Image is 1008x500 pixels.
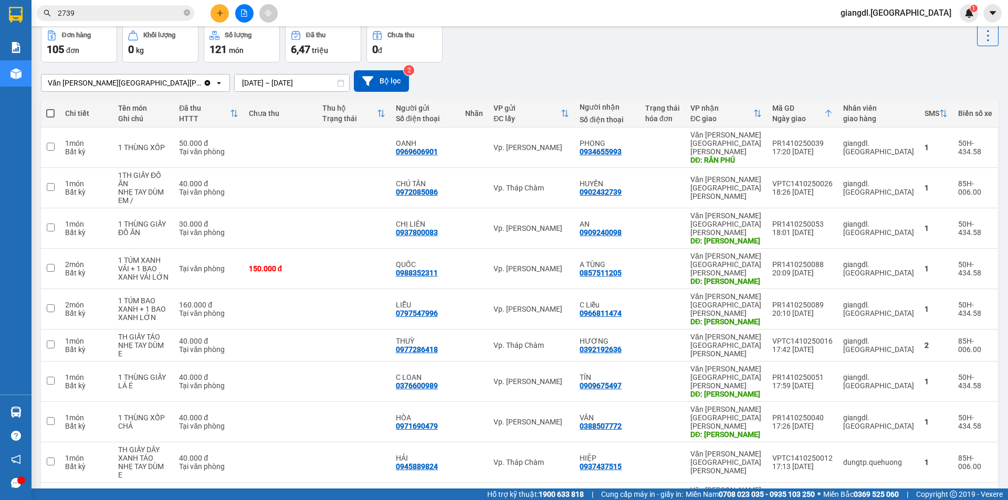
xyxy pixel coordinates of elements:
[179,345,238,354] div: Tại văn phòng
[772,179,833,188] div: VPTC1410250026
[580,228,622,237] div: 0909240098
[580,179,635,188] div: HUYỀN
[645,104,680,112] div: Trạng thái
[493,114,561,123] div: ĐC lấy
[843,139,914,156] div: giangdl.quehuong
[396,228,438,237] div: 0937800083
[958,260,992,277] div: 50H-434.58
[580,337,635,345] div: HƯƠNG
[11,431,21,441] span: question-circle
[493,377,569,386] div: Vp. [PERSON_NAME]
[179,381,238,390] div: Tại văn phòng
[65,147,108,156] div: Bất kỳ
[122,25,198,62] button: Khối lượng0kg
[772,345,833,354] div: 17:42 [DATE]
[13,68,58,117] b: An Anh Limousine
[772,228,833,237] div: 18:01 [DATE]
[184,8,190,18] span: close-circle
[772,188,833,196] div: 18:26 [DATE]
[843,301,914,317] div: giangdl.quehuong
[285,25,361,62] button: Đã thu6,47 triệu
[690,317,762,326] div: DĐ: TÂN PHÚ
[11,454,21,464] span: notification
[396,269,438,277] div: 0988352311
[44,9,51,17] span: search
[970,5,978,12] sup: 1
[488,100,574,127] th: Toggle SortBy
[65,269,108,277] div: Bất kỳ
[118,341,169,358] div: NHẸ TAY DÙM E
[580,413,635,422] div: VÂN
[958,373,992,390] div: 50H-434.58
[580,462,622,471] div: 0937437515
[215,79,223,87] svg: open
[118,333,169,341] div: TH GIẤY TÁO
[225,31,251,39] div: Số lượng
[772,139,833,147] div: PR1410250039
[767,100,838,127] th: Toggle SortBy
[118,256,169,281] div: 1 TÚM XANH VẢI + 1 BAO XANH VẢI LỚN
[690,365,762,390] div: Văn [PERSON_NAME][GEOGRAPHIC_DATA][PERSON_NAME]
[396,413,455,422] div: HÒA
[580,381,622,390] div: 0909675497
[772,147,833,156] div: 17:20 [DATE]
[179,301,238,309] div: 160.000 đ
[66,46,79,55] span: đơn
[925,377,948,386] div: 1
[772,220,833,228] div: PR1410250053
[690,390,762,398] div: DĐ: TÂN PHÚ
[493,341,569,349] div: Vp. Tháp Chàm
[65,337,108,345] div: 1 món
[772,413,833,422] div: PR1410250040
[690,114,753,123] div: ĐC giao
[118,373,169,390] div: 1 THÙNG GIẤY LÁ É
[925,305,948,313] div: 1
[10,407,22,418] img: warehouse-icon
[41,25,117,62] button: Đơn hàng105đơn
[396,301,455,309] div: LIỄU
[65,345,108,354] div: Bất kỳ
[950,491,957,498] span: copyright
[48,78,201,88] div: Văn [PERSON_NAME][GEOGRAPHIC_DATA][PERSON_NAME]
[925,418,948,426] div: 1
[983,4,1002,23] button: caret-down
[396,179,455,188] div: CHÚ TẤN
[322,104,377,112] div: Thu hộ
[690,211,762,237] div: Văn [PERSON_NAME][GEOGRAPHIC_DATA][PERSON_NAME]
[772,301,833,309] div: PR1410250089
[387,31,414,39] div: Chưa thu
[396,337,455,345] div: THUỲ
[179,139,238,147] div: 50.000 đ
[843,337,914,354] div: giangdl.quehuong
[958,179,992,196] div: 85H-006.00
[265,9,272,17] span: aim
[179,179,238,188] div: 40.000 đ
[65,139,108,147] div: 1 món
[65,422,108,430] div: Bất kỳ
[487,488,584,500] span: Hỗ trợ kỹ thuật:
[47,43,64,56] span: 105
[580,345,622,354] div: 0392192636
[964,8,974,18] img: icon-new-feature
[972,5,975,12] span: 1
[396,188,438,196] div: 0972085086
[216,9,224,17] span: plus
[925,143,948,152] div: 1
[580,139,635,147] div: PHONG
[259,4,278,23] button: aim
[179,462,238,471] div: Tại văn phòng
[128,43,134,56] span: 0
[907,488,908,500] span: |
[843,220,914,237] div: giangdl.quehuong
[65,228,108,237] div: Bất kỳ
[396,381,438,390] div: 0376600989
[772,260,833,269] div: PR1410250088
[772,422,833,430] div: 17:26 [DATE]
[179,422,238,430] div: Tại văn phòng
[396,104,455,112] div: Người gửi
[580,103,635,111] div: Người nhận
[772,454,833,462] div: VPTC1410250012
[211,4,229,23] button: plus
[843,373,914,390] div: giangdl.quehuong
[493,264,569,273] div: Vp. [PERSON_NAME]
